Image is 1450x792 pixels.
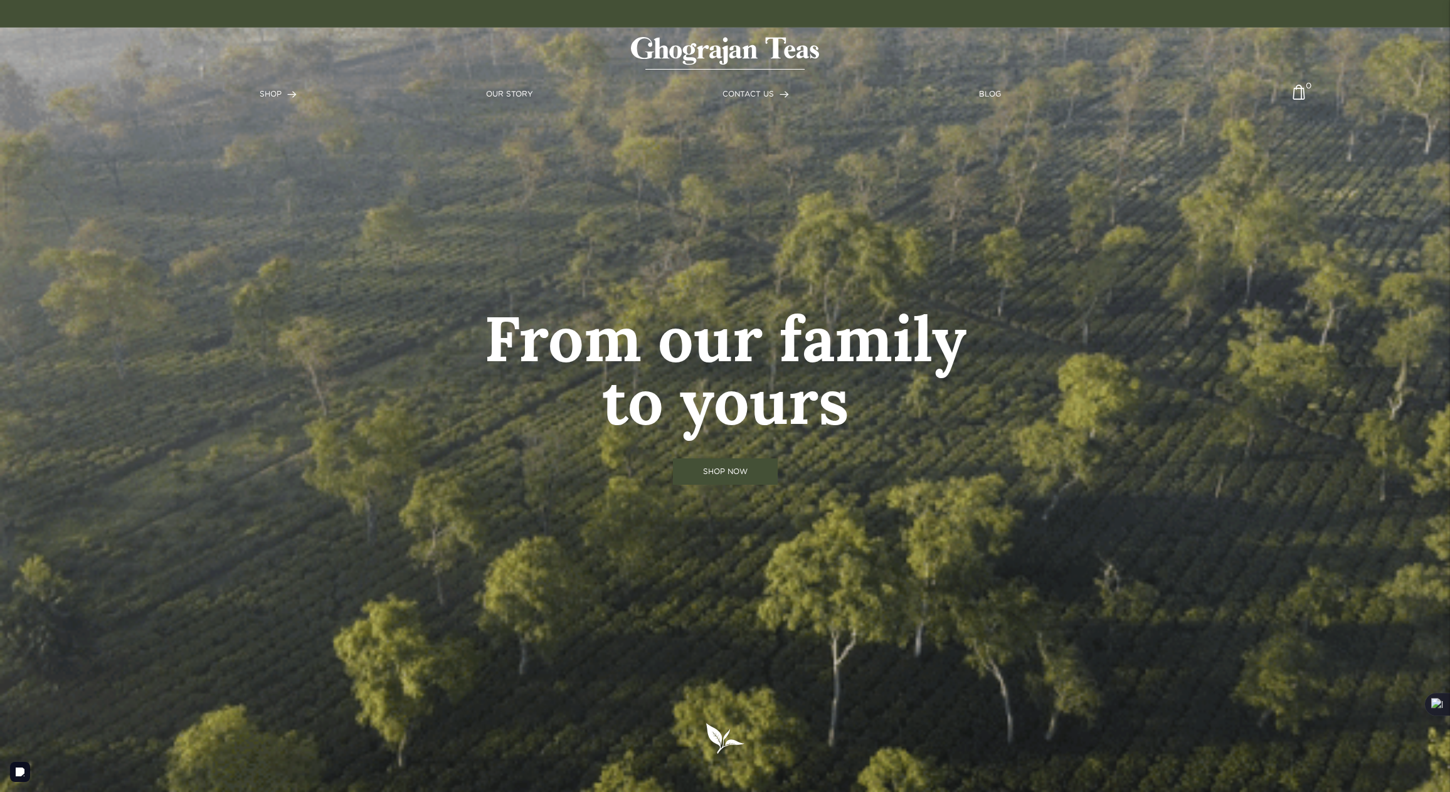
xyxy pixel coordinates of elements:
img: logo-matt.svg [631,37,819,70]
a: 0 [1293,85,1305,109]
img: forward-arrow.svg [287,91,297,98]
a: OUR STORY [486,88,533,100]
a: CONTACT US [722,88,789,100]
span: 0 [1306,80,1311,85]
a: SHOP [260,88,297,100]
a: SHOP NOW [673,458,778,485]
a: BLOG [979,88,1001,100]
img: logo-leaf.svg [705,722,745,754]
img: forward-arrow.svg [780,91,789,98]
span: CONTACT US [722,90,774,98]
img: cart-icon-matt.svg [1293,85,1305,109]
span: SHOP [260,90,282,98]
h1: From our family to yours [482,308,969,433]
